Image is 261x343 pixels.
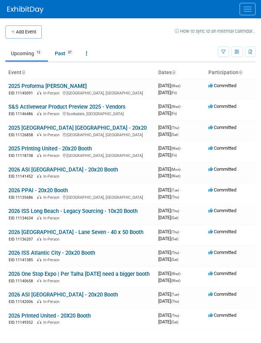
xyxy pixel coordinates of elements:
img: In-Person Event [37,174,41,178]
span: EID: 11135686 [9,195,36,199]
span: (Thu) [171,126,179,130]
span: - [182,166,183,172]
img: In-Person Event [37,195,41,199]
span: (Fri) [171,153,177,157]
span: EID: 11149352 [9,320,36,324]
span: [DATE] [158,132,178,137]
span: - [180,291,181,297]
span: In-Person [43,195,62,200]
span: (Thu) [171,251,179,255]
span: (Sat) [171,216,178,220]
span: EID: 11126858 [9,133,36,137]
a: Past37 [49,47,79,60]
span: [DATE] [158,291,181,297]
span: - [180,312,181,318]
img: In-Person Event [37,112,41,115]
span: In-Person [43,299,62,304]
img: In-Person Event [37,216,41,219]
span: (Tue) [171,188,179,192]
a: 2026 One Stop Expo | Per Talha [DATE] need a bigger booth [8,271,150,277]
span: In-Person [43,174,62,179]
span: - [180,229,181,234]
button: Menu [240,3,256,15]
span: Committed [208,187,236,193]
a: 2026 [GEOGRAPHIC_DATA] - Lane Seven - 40 x 50 Booth [8,229,143,235]
th: Participation [205,66,256,79]
span: (Tue) [171,292,179,296]
span: - [180,187,181,193]
th: Event [5,66,155,79]
span: In-Person [43,133,62,137]
span: EID: 11140658 [9,279,36,283]
span: [DATE] [158,125,181,130]
span: (Sat) [171,237,178,241]
span: [DATE] [158,166,183,172]
a: S&S Activewear Product Preview 2025 - Vendors [8,104,126,110]
span: In-Person [43,320,62,325]
a: How to sync to an external calendar... [175,28,256,34]
span: - [182,145,183,151]
a: 2026 PPAI - 20x20 Booth [8,187,68,194]
span: [DATE] [158,271,183,276]
span: - [182,104,183,109]
button: Add Event [5,25,42,39]
span: Committed [208,83,236,88]
a: 2026 ASI [GEOGRAPHIC_DATA] - 20x20 Booth [8,166,118,173]
span: (Thu) [171,195,179,199]
span: Committed [208,208,236,213]
span: EID: 11141385 [9,258,36,262]
span: 12 [34,50,42,55]
span: (Sat) [171,258,178,262]
span: EID: 11146486 [9,112,36,116]
a: 2026 ISS Atlantic City - 20x20 Booth [8,250,95,256]
div: Scottsdale, [GEOGRAPHIC_DATA] [8,110,152,117]
span: (Wed) [171,146,180,150]
a: 2025 Printing United - 20x20 Booth [8,145,92,152]
span: EID: 11136207 [9,237,36,241]
span: [DATE] [158,229,181,234]
span: Committed [208,312,236,318]
span: In-Person [43,237,62,242]
span: (Thu) [171,299,179,303]
div: [GEOGRAPHIC_DATA], [GEOGRAPHIC_DATA] [8,152,152,158]
span: (Mon) [171,168,180,171]
a: 2026 ASI [GEOGRAPHIC_DATA] - 20x20 Booth [8,291,118,298]
span: [DATE] [158,257,178,262]
span: [DATE] [158,110,177,116]
span: EID: 11118738 [9,154,36,158]
span: In-Person [43,112,62,116]
span: - [182,271,183,276]
span: [DATE] [158,312,181,318]
a: Sort by Participation Type [238,69,242,75]
span: Committed [208,125,236,130]
span: [DATE] [158,145,183,151]
span: [DATE] [158,236,178,241]
a: 2025 [GEOGRAPHIC_DATA] [GEOGRAPHIC_DATA] - 20x20 [8,125,147,131]
span: [DATE] [158,152,177,158]
th: Dates [155,66,205,79]
span: (Thu) [171,209,179,213]
a: Upcoming12 [5,47,48,60]
span: (Sat) [171,133,178,137]
span: Committed [208,271,236,276]
a: 2026 Printed United - 20X20 Booth [8,312,91,319]
span: (Sat) [171,320,178,324]
img: In-Person Event [37,258,41,261]
div: [GEOGRAPHIC_DATA], [GEOGRAPHIC_DATA] [8,194,152,200]
span: [DATE] [158,83,183,88]
img: In-Person Event [37,320,41,324]
span: [DATE] [158,104,183,109]
span: (Wed) [171,174,180,178]
span: Committed [208,104,236,109]
span: (Wed) [171,84,180,88]
span: In-Person [43,279,62,283]
span: (Fri) [171,112,177,116]
span: Committed [208,166,236,172]
span: [DATE] [158,278,180,283]
span: In-Person [43,258,62,262]
img: In-Person Event [37,237,41,241]
span: 37 [66,50,74,55]
span: EID: 11145091 [9,91,36,95]
span: (Wed) [171,105,180,109]
img: In-Person Event [37,153,41,157]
